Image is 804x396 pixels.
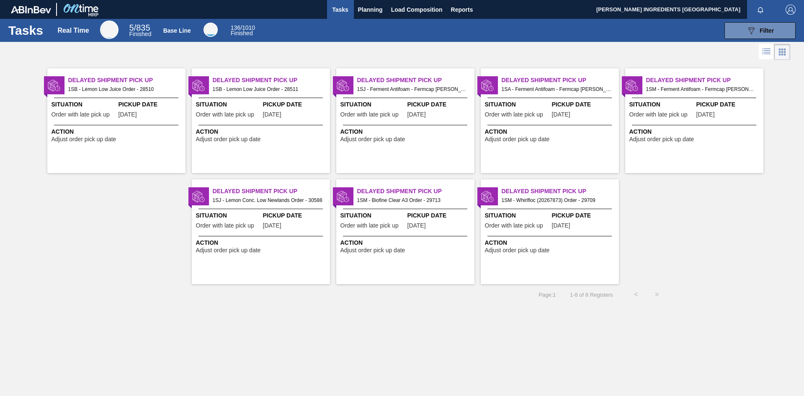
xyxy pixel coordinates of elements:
span: Pickup Date [552,100,617,109]
span: Action [340,238,472,247]
div: Base Line [204,23,218,37]
div: Card Vision [774,44,790,60]
span: / 1010 [231,24,255,31]
span: Situation [196,100,261,109]
span: 136 [231,24,240,31]
span: 1SM - Ferment Antifoam - Fermcap Kerry Order - 28645 [646,85,757,94]
span: Tasks [331,5,350,15]
span: Delayed Shipment Pick Up [213,76,330,85]
span: Pickup Date [552,211,617,220]
img: status [48,79,60,92]
span: 1SJ - Lemon Conc. Low Newlands Order - 30588 [213,196,323,205]
span: 1 - 8 of 8 Registers [568,292,613,298]
span: Pickup Date [696,100,761,109]
div: Base Line [231,25,255,36]
span: Delayed Shipment Pick Up [213,187,330,196]
img: status [337,79,349,92]
span: Situation [485,100,550,109]
img: status [626,79,638,92]
span: Order with late pick up [340,111,399,118]
span: Pickup Date [119,100,183,109]
button: Filter [724,22,796,39]
span: Order with late pick up [340,223,399,229]
span: Finished [129,31,152,37]
span: Adjust order pick up date [485,136,550,142]
span: Adjust order pick up date [340,247,405,254]
span: Delayed Shipment Pick Up [502,187,619,196]
span: Action [52,127,183,136]
span: Reports [451,5,473,15]
button: Notifications [747,4,774,16]
img: status [192,79,205,92]
img: status [337,190,349,203]
div: Real Time [57,27,89,34]
span: Delayed Shipment Pick Up [357,76,474,85]
span: Load Composition [391,5,443,15]
span: Order with late pick up [196,111,254,118]
span: 06/24/2025 [696,111,715,118]
span: 5 [129,23,134,32]
span: Delayed Shipment Pick Up [502,76,619,85]
img: status [192,190,205,203]
span: 08/04/2025 [552,223,570,229]
span: Pickup Date [263,211,328,220]
h1: Tasks [8,26,45,35]
span: Page : 1 [539,292,556,298]
button: < [626,284,647,305]
img: TNhmsLtSVTkK8tSr43FrP2fwEKptu5GPRR3wAAAABJRU5ErkJggg== [11,6,51,13]
span: Finished [231,30,253,36]
span: Adjust order pick up date [340,136,405,142]
img: status [481,190,494,203]
span: Adjust order pick up date [52,136,116,142]
span: 08/04/2025 [407,223,426,229]
span: 06/18/2025 [119,111,137,118]
span: 1SB - Lemon Low Juice Order - 28510 [68,85,179,94]
span: Situation [629,100,694,109]
span: Adjust order pick up date [485,247,550,254]
span: Situation [52,100,116,109]
span: Delayed Shipment Pick Up [68,76,186,85]
span: 1SM - Whirlfloc (20267873) Order - 29709 [502,196,612,205]
span: Order with late pick up [629,111,688,118]
span: Pickup Date [407,100,472,109]
span: Situation [340,100,405,109]
span: Planning [358,5,383,15]
span: 08/13/2025 [263,223,281,229]
button: > [647,284,667,305]
span: Situation [196,211,261,220]
span: Filter [760,27,774,34]
span: Action [485,238,617,247]
span: Pickup Date [263,100,328,109]
span: 1SB - Lemon Low Juice Order - 28511 [213,85,323,94]
span: 1SA - Ferment Antifoam - Fermcap Kerry Order - 29132 [502,85,612,94]
span: 07/23/2025 [263,111,281,118]
span: Adjust order pick up date [629,136,694,142]
span: Action [196,238,328,247]
span: Order with late pick up [196,223,254,229]
span: Delayed Shipment Pick Up [646,76,763,85]
div: Real Time [129,24,152,37]
img: status [481,79,494,92]
span: Situation [340,211,405,220]
span: Order with late pick up [485,111,543,118]
span: Situation [485,211,550,220]
span: Action [340,127,472,136]
span: 07/10/2025 [407,111,426,118]
div: Real Time [100,21,119,39]
span: 1SM - Biofine Clear A3 Order - 29713 [357,196,468,205]
span: Adjust order pick up date [196,247,261,254]
span: 06/16/2025 [552,111,570,118]
span: Action [196,127,328,136]
span: / 835 [129,23,150,32]
div: Base Line [163,27,191,34]
span: Order with late pick up [485,223,543,229]
span: Action [629,127,761,136]
span: Action [485,127,617,136]
div: List Vision [759,44,774,60]
span: 1SJ - Ferment Antifoam - Fermcap Kerry Order - 29512 [357,85,468,94]
span: Pickup Date [407,211,472,220]
img: Logout [786,5,796,15]
span: Order with late pick up [52,111,110,118]
span: Adjust order pick up date [196,136,261,142]
span: Delayed Shipment Pick Up [357,187,474,196]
